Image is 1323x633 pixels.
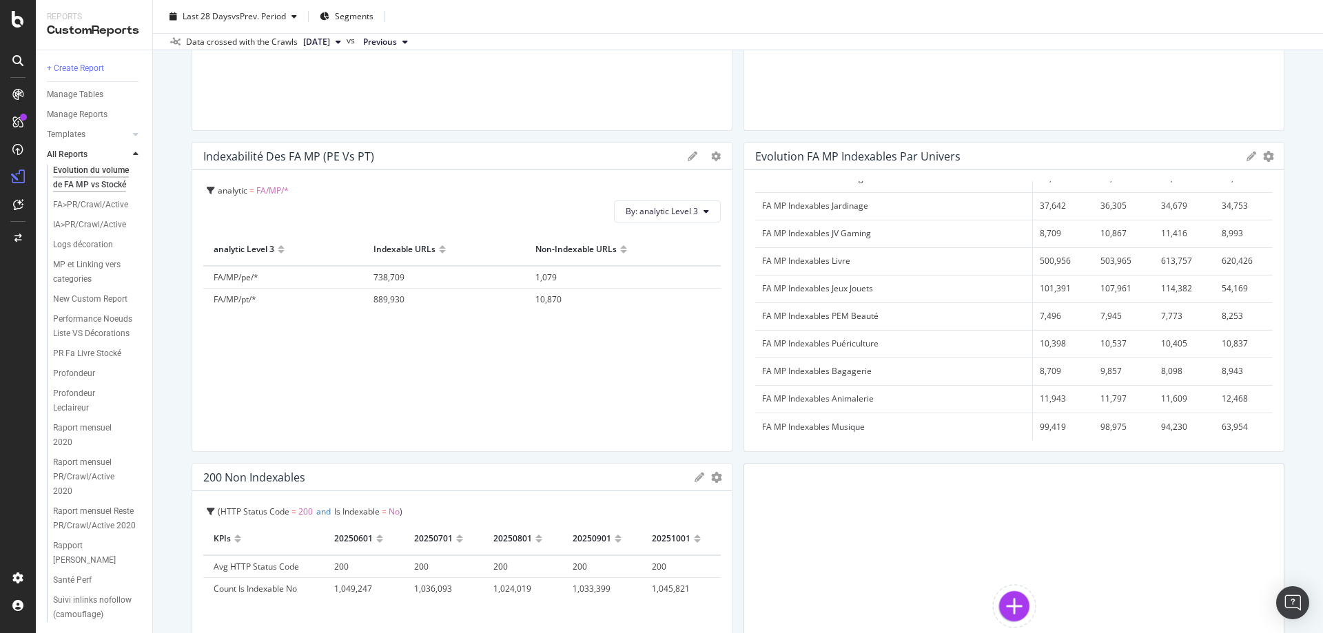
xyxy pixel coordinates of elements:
div: Manage Tables [47,87,103,102]
div: Non-Indexable URLs [535,238,617,260]
button: Last 28 DaysvsPrev. Period [164,6,302,28]
span: = [291,506,296,517]
a: + Create Report [47,61,143,76]
a: Raport mensuel 2020 [53,421,143,450]
span: vs Prev. Period [232,10,286,22]
div: PR Fa Livre Stocké [53,346,121,361]
span: 2025 Oct. 1st [303,36,330,48]
span: 1,045,821 [652,583,690,594]
td: 11,943 [1033,385,1094,413]
span: 200 [493,561,508,572]
span: = [249,185,254,196]
td: 11,609 [1154,385,1215,413]
a: IA>PR/Crawl/Active [53,218,143,232]
td: 500,956 [1033,247,1094,275]
div: Performance Noeuds Liste VS Décorations [53,312,136,341]
a: Profondeur Leclaireur [53,386,143,415]
div: 200 non indexables [203,470,305,484]
div: KPIs [214,528,231,550]
button: By: analytic Level 3 [614,200,721,222]
a: Manage Tables [47,87,143,102]
td: 7,945 [1094,302,1154,330]
div: 20250601 [334,528,373,550]
div: Profondeur [53,366,95,381]
td: FA MP Indexables Bagagerie [755,357,1033,385]
td: 8,709 [1033,220,1094,247]
a: Suivi inlinks nofollow (camouflage) [53,593,143,622]
a: Templates [47,127,129,142]
div: gear [711,152,721,161]
span: 200 [334,561,349,572]
div: Indexable URLs [373,238,435,260]
td: 10,867 [1094,220,1154,247]
td: 99,419 [1033,413,1094,440]
div: Templates [47,127,85,142]
td: FA MP Indexables JV Gaming [755,220,1033,247]
span: Previous [363,36,397,48]
div: Rapport hebdo noeud [53,539,131,568]
div: Suivi inlinks nofollow (camouflage) [53,593,134,622]
span: 738,709 [373,271,404,283]
td: 10,405 [1154,330,1215,357]
div: Raport mensuel 2020 [53,421,130,450]
div: Evolution FA MP indexables par UniversgeargearFA MP Indexables Sport Loisir40,43938,22838,57837,9... [743,142,1284,452]
a: Raport mensuel PR/Crawl/Active 2020 [53,455,143,499]
span: and [316,506,331,517]
td: 8,709 [1033,357,1094,385]
td: 11,797 [1094,385,1154,413]
span: Avg HTTP Status Code [214,561,299,572]
span: FA/MP/* [256,185,289,196]
button: Previous [358,34,413,50]
button: Segments [314,6,379,28]
div: MP et Linking vers categories [53,258,132,287]
div: Open Intercom Messenger [1276,586,1309,619]
td: FA MP Indexables Puériculture [755,330,1033,357]
div: Indexabilité des FA MP (PE vs PT)geargearanalytic = FA/MP/*By: analytic Level 3analytic Level 3In... [192,142,732,452]
div: Evolution du volume de FA MP vs Stocké [53,163,135,192]
td: 7,773 [1154,302,1215,330]
td: 34,679 [1154,192,1215,220]
div: New Custom Report [53,292,127,307]
a: FA>PR/Crawl/Active [53,198,143,212]
span: Count Is Indexable No [214,583,297,594]
td: 7,496 [1033,302,1094,330]
button: [DATE] [298,34,347,50]
div: gear [1263,152,1274,161]
a: PR Fa Livre Stocké [53,346,143,361]
a: Evolution du volume de FA MP vs Stocké [53,163,143,192]
div: Data crossed with the Crawls [186,36,298,48]
a: New Custom Report [53,292,143,307]
td: FA MP Indexables Jardinage [755,192,1033,220]
td: 114,382 [1154,275,1215,302]
span: Last 28 Days [183,10,232,22]
a: All Reports [47,147,129,162]
div: Profondeur Leclaireur [53,386,130,415]
td: FA MP Indexables PEM Beauté [755,302,1033,330]
span: analytic [218,185,247,196]
div: Reports [47,11,141,23]
a: Performance Noeuds Liste VS Décorations [53,312,143,341]
td: 613,757 [1154,247,1215,275]
span: By: analytic Level 3 [626,205,698,217]
a: Profondeur [53,366,143,381]
div: Indexabilité des FA MP (PE vs PT) [203,149,374,163]
span: vs [347,34,358,47]
td: FA MP Indexables Jeux Jouets [755,275,1033,302]
span: 1,033,399 [573,583,611,594]
span: Is Indexable [334,506,380,517]
td: FA MP Indexables Animalerie [755,385,1033,413]
div: Santé Perf [53,573,92,588]
span: No [389,506,400,517]
span: FA/MP/pe/* [214,271,258,283]
td: 9,857 [1094,357,1154,385]
div: FA>PR/Crawl/Active [53,198,128,212]
div: analytic Level 3 [214,238,274,260]
a: Santé Perf [53,573,143,588]
span: 1,024,019 [493,583,531,594]
td: 11,416 [1154,220,1215,247]
a: Manage Reports [47,107,143,122]
div: 20250701 [414,528,453,550]
td: 10,837 [1215,330,1275,357]
div: Logs décoration [53,238,113,252]
span: 200 [573,561,587,572]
